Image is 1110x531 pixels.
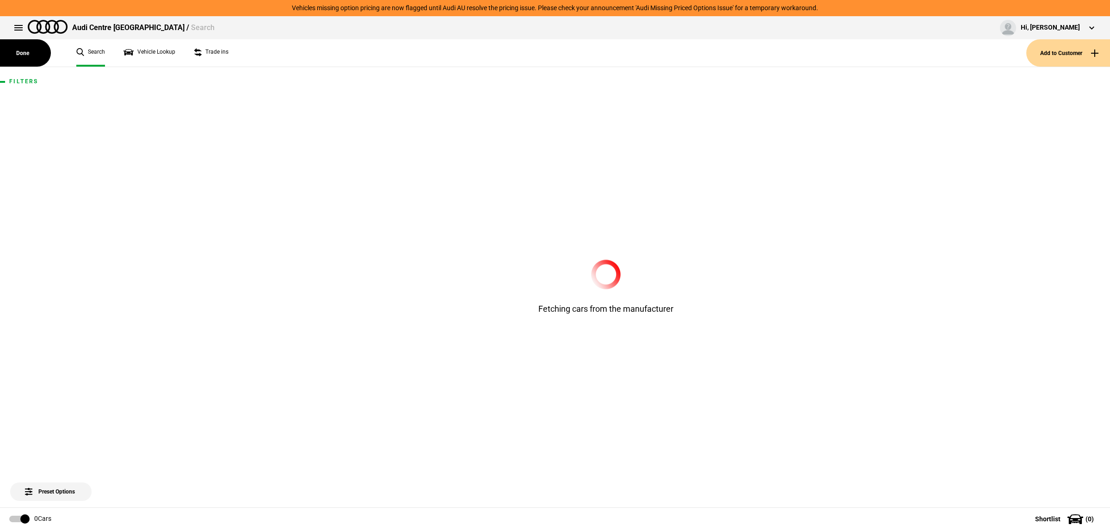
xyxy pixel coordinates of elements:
[1021,507,1110,531] button: Shortlist(0)
[191,23,215,32] span: Search
[1035,516,1061,522] span: Shortlist
[34,514,51,524] div: 0 Cars
[1085,516,1094,522] span: ( 0 )
[76,39,105,67] a: Search
[28,20,68,34] img: audi.png
[9,79,92,85] h1: Filters
[27,477,75,495] span: Preset Options
[490,259,721,315] div: Fetching cars from the manufacturer
[123,39,175,67] a: Vehicle Lookup
[1026,39,1110,67] button: Add to Customer
[1021,23,1080,32] div: Hi, [PERSON_NAME]
[194,39,228,67] a: Trade ins
[72,23,215,33] div: Audi Centre [GEOGRAPHIC_DATA] /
